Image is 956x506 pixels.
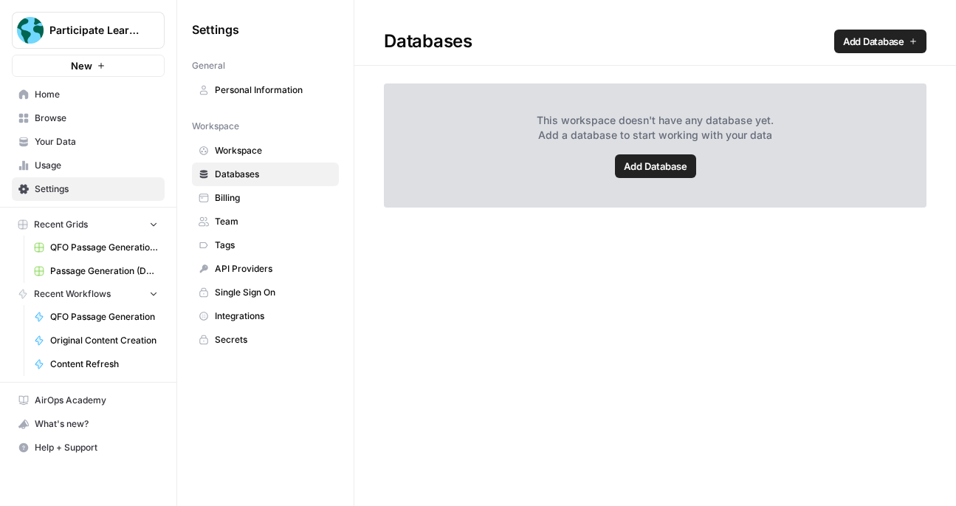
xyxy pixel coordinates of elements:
[215,310,332,323] span: Integrations
[12,12,165,49] button: Workspace: Participate Learning
[834,30,926,53] a: Add Database
[192,233,339,257] a: Tags
[12,83,165,106] a: Home
[192,120,239,133] span: Workspace
[624,159,687,174] span: Add Database
[17,17,44,44] img: Participate Learning Logo
[13,413,164,435] div: What's new?
[27,329,165,352] a: Original Content Creation
[50,264,158,278] span: Passage Generation (Deep Research) Grid
[12,130,165,154] a: Your Data
[35,112,158,125] span: Browse
[192,257,339,281] a: API Providers
[192,139,339,163] a: Workspace
[50,310,158,324] span: QFO Passage Generation
[35,135,158,148] span: Your Data
[843,34,904,49] span: Add Database
[215,262,332,276] span: API Providers
[192,186,339,210] a: Billing
[27,236,165,259] a: QFO Passage Generation Grid
[50,241,158,254] span: QFO Passage Generation Grid
[27,259,165,283] a: Passage Generation (Deep Research) Grid
[34,287,111,301] span: Recent Workflows
[12,106,165,130] a: Browse
[12,154,165,177] a: Usage
[35,441,158,454] span: Help + Support
[49,23,139,38] span: Participate Learning
[615,154,696,178] a: Add Database
[27,352,165,376] a: Content Refresh
[12,55,165,77] button: New
[12,436,165,459] button: Help + Support
[35,88,158,101] span: Home
[192,78,339,102] a: Personal Information
[192,21,239,38] span: Settings
[12,389,165,412] a: AirOps Academy
[50,358,158,371] span: Content Refresh
[12,412,165,436] button: What's new?
[215,333,332,346] span: Secrets
[215,168,332,181] span: Databases
[50,334,158,347] span: Original Content Creation
[192,163,339,186] a: Databases
[192,281,339,304] a: Single Sign On
[215,239,332,252] span: Tags
[192,328,339,352] a: Secrets
[192,304,339,328] a: Integrations
[35,159,158,172] span: Usage
[215,191,332,205] span: Billing
[12,213,165,236] button: Recent Grids
[12,283,165,305] button: Recent Workflows
[12,177,165,201] a: Settings
[537,113,774,143] span: This workspace doesn't have any database yet. Add a database to start working with your data
[215,215,332,228] span: Team
[34,218,88,231] span: Recent Grids
[215,286,332,299] span: Single Sign On
[27,305,165,329] a: QFO Passage Generation
[71,58,92,73] span: New
[192,59,225,72] span: General
[35,182,158,196] span: Settings
[35,394,158,407] span: AirOps Academy
[192,210,339,233] a: Team
[215,144,332,157] span: Workspace
[354,30,956,53] div: Databases
[215,83,332,97] span: Personal Information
